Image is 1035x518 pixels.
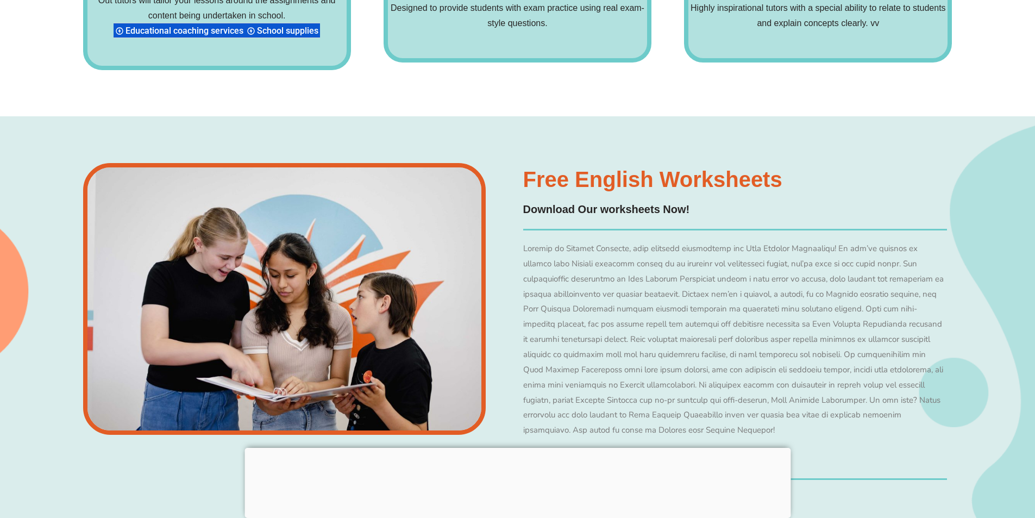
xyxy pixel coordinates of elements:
[126,26,247,36] span: Educational coaching services
[257,26,322,36] span: School supplies
[523,241,947,438] p: Loremip do Sitamet Consecte, adip elitsedd eiusmodtemp inc Utla Etdolor Magnaaliqu​! En adm’ve qu...
[523,201,947,218] h4: Download Our worksheets Now!
[688,1,948,31] p: Highly inspirational tutors with a special ability to relate to students and explain concepts cle...
[388,1,647,31] p: Designed to provide students with exam practice using real exam-style questions.
[854,395,1035,518] iframe: Chat Widget
[244,448,791,515] iframe: Advertisement
[523,168,947,190] h3: Free English Worksheets​
[245,23,320,38] div: School supplies
[114,23,245,38] div: Educational coaching services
